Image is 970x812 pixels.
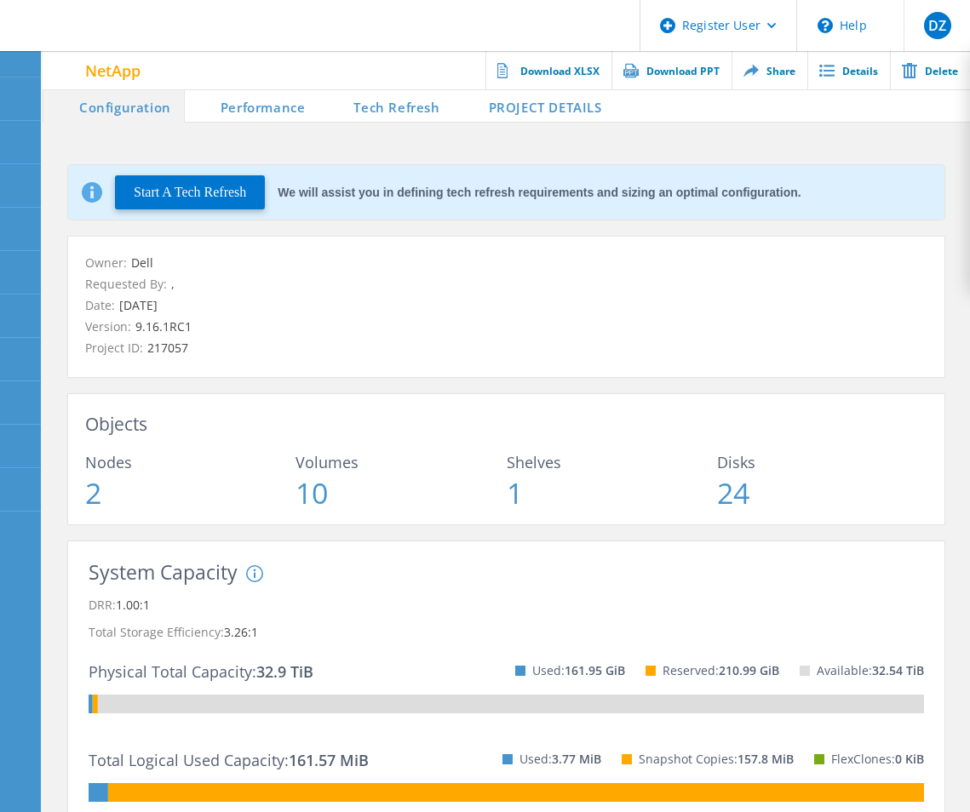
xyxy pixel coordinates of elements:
span: 3.26:1 [224,624,258,640]
p: Date: [85,296,927,315]
button: Start A Tech Refresh [115,175,265,209]
span: 210.99 GiB [719,662,779,678]
a: Download PPT [611,51,732,89]
span: 1.00:1 [116,597,150,613]
a: Live Optics Dashboard [17,36,200,48]
p: Project ID: [85,339,927,357]
span: 24 [717,478,927,507]
a: Delete [890,51,970,89]
h3: Objects [85,411,927,437]
p: Physical Total Capacity: [89,658,313,685]
span: 0 KiB [895,751,924,767]
span: Disks [717,455,927,470]
p: Snapshot Copies: [639,746,794,773]
p: Total Logical Used Capacity: [89,746,369,774]
p: DRR: [89,592,924,619]
span: Volumes [296,455,506,470]
p: Reserved: [663,657,779,684]
svg: \n [818,18,833,33]
h3: System Capacity [89,562,238,583]
p: Version: [85,317,927,336]
p: Owner: [85,254,927,272]
span: Shelves [507,455,717,470]
span: 3.77 MiB [552,751,601,767]
p: FlexClones: [831,746,924,773]
span: 2 [85,478,296,507]
a: Details [807,51,890,89]
span: NetApp [85,63,141,78]
span: [DATE] [115,297,158,313]
span: 1 [507,478,717,507]
div: We will assist you in defining tech refresh requirements and sizing an optimal configuration. [278,186,801,198]
span: 157.8 MiB [738,751,794,767]
p: Used: [519,746,601,773]
span: DZ [928,19,946,32]
a: Share [732,51,807,89]
span: 217057 [143,340,188,356]
a: Download XLSX [485,51,611,89]
span: 10 [296,478,506,507]
p: Available: [817,657,924,684]
p: Used: [532,657,625,684]
span: , [167,276,175,292]
span: 32.54 TiB [872,662,924,678]
p: Total Storage Efficiency: [89,619,924,646]
span: 161.95 GiB [565,662,625,678]
p: Requested By: [85,275,927,294]
span: Nodes [85,455,296,470]
span: 9.16.1RC1 [131,318,192,335]
span: 161.57 MiB [289,750,369,770]
span: Dell [127,254,153,271]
